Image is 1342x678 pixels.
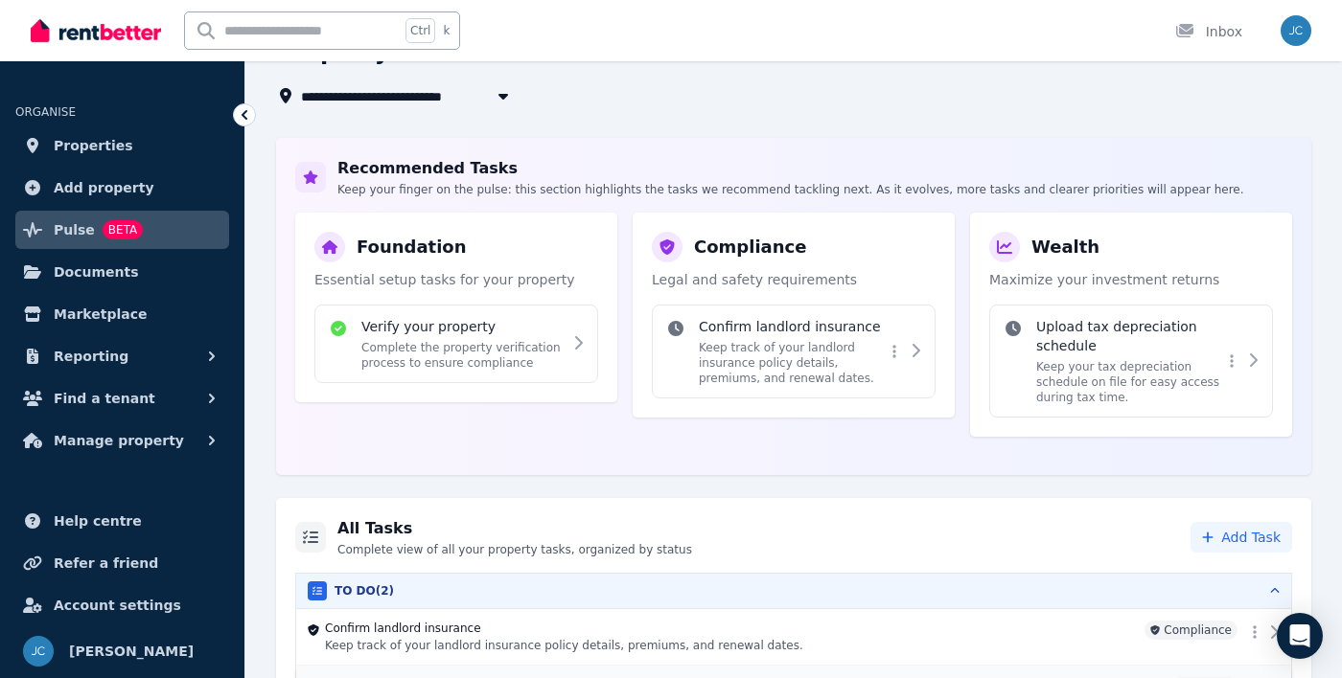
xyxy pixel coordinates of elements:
h3: TO DO ( 2 ) [335,583,394,599]
button: Add Task [1191,522,1292,553]
span: Add Task [1221,528,1281,547]
p: Keep your finger on the pulse: this section highlights the tasks we recommend tackling next. As i... [337,182,1244,197]
p: Complete view of all your property tasks, organized by status [337,542,692,557]
button: Find a tenant [15,379,229,418]
h4: Verify your property [361,317,563,336]
p: Keep track of your landlord insurance policy details, premiums, and renewal dates. [699,340,885,386]
div: Open Intercom Messenger [1277,613,1323,659]
button: More options [1222,350,1241,373]
button: More options [885,340,904,363]
h3: Compliance [694,234,806,260]
span: Account settings [54,594,181,617]
a: Add property [15,169,229,207]
p: Maximize your investment returns [989,270,1273,289]
p: Keep track of your landlord insurance policy details, premiums, and renewal dates. [325,638,1137,653]
span: Help centre [54,509,142,532]
a: Refer a friend [15,544,229,582]
span: Refer a friend [54,552,158,575]
a: Marketplace [15,295,229,333]
span: BETA [103,220,143,239]
a: Help centre [15,502,229,540]
button: Manage property [15,421,229,460]
button: TO DO(2) [296,574,1291,608]
span: Find a tenant [54,387,155,410]
h3: Wealth [1031,234,1099,260]
span: Properties [54,134,133,157]
p: Legal and safety requirements [652,270,936,289]
span: Manage property [54,429,184,452]
span: Compliance [1145,621,1238,640]
p: Essential setup tasks for your property [314,270,598,289]
span: Marketplace [54,303,147,326]
div: Upload tax depreciation scheduleKeep your tax depreciation schedule on file for easy access durin... [989,305,1273,418]
a: Documents [15,253,229,291]
button: More options [1245,621,1264,644]
span: Pulse [54,218,95,241]
div: Confirm landlord insuranceKeep track of your landlord insurance policy details, premiums, and ren... [652,305,936,398]
div: Verify your propertyComplete the property verification process to ensure compliance [314,305,598,383]
span: Reporting [54,345,128,368]
span: Add property [54,176,154,199]
button: Reporting [15,337,229,375]
a: Properties [15,126,229,165]
div: Inbox [1175,22,1242,41]
span: ORGANISE [15,105,76,119]
h4: Confirm landlord insurance [699,317,885,336]
h2: All Tasks [337,517,692,540]
span: Documents [54,260,139,283]
img: Jason Clarke [23,636,54,667]
span: Ctrl [405,18,435,43]
h3: Foundation [357,234,467,260]
a: PulseBETA [15,211,229,249]
a: Account settings [15,586,229,624]
span: k [443,23,450,38]
p: Complete the property verification process to ensure compliance [361,340,563,371]
h2: Recommended Tasks [337,157,1244,180]
span: [PERSON_NAME] [69,640,194,663]
img: RentBetter [31,16,161,45]
img: Jason Clarke [1281,15,1311,46]
h4: Upload tax depreciation schedule [1036,317,1222,355]
p: Keep your tax depreciation schedule on file for easy access during tax time. [1036,359,1222,405]
h4: Confirm landlord insurance [325,621,1137,636]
